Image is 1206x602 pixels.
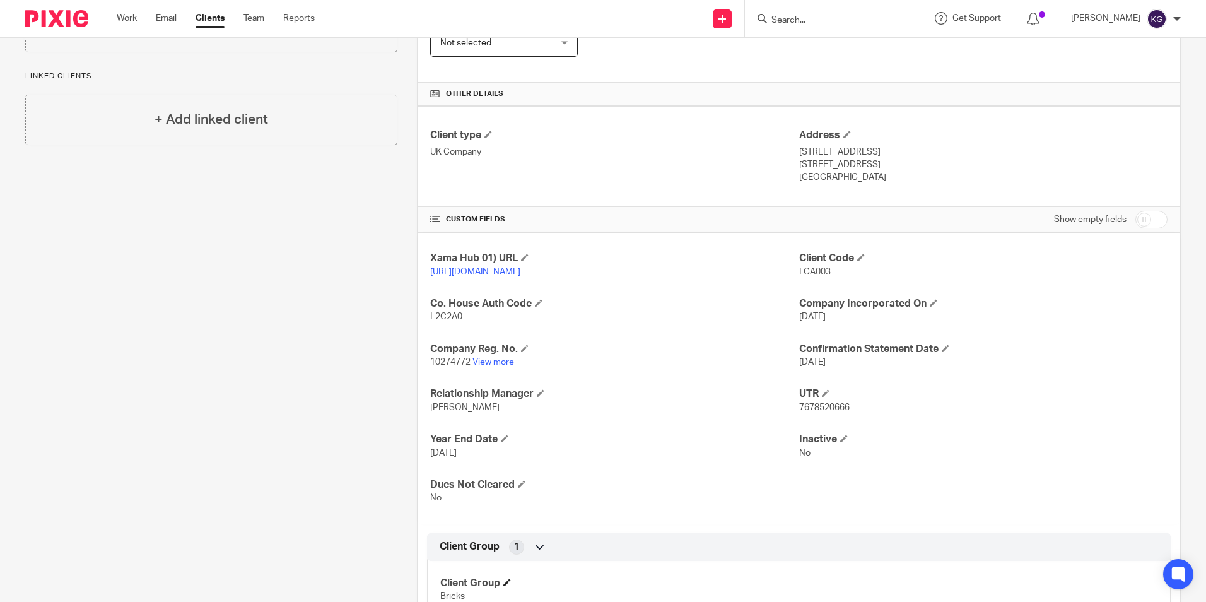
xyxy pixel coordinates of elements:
h4: + Add linked client [155,110,268,129]
h4: Company Incorporated On [799,297,1168,310]
a: Clients [196,12,225,25]
span: Not selected [440,38,491,47]
p: [STREET_ADDRESS] [799,158,1168,171]
img: svg%3E [1147,9,1167,29]
a: Email [156,12,177,25]
span: Client Group [440,540,500,553]
p: [GEOGRAPHIC_DATA] [799,171,1168,184]
span: LCA003 [799,268,831,276]
a: Team [243,12,264,25]
span: [DATE] [799,312,826,321]
h4: Confirmation Statement Date [799,343,1168,356]
h4: Dues Not Cleared [430,478,799,492]
span: L2C2A0 [430,312,462,321]
span: Get Support [952,14,1001,23]
h4: Client type [430,129,799,142]
h4: Inactive [799,433,1168,446]
span: Other details [446,89,503,99]
input: Search [770,15,884,27]
span: [DATE] [430,449,457,457]
h4: UTR [799,387,1168,401]
a: View more [472,358,514,367]
p: [PERSON_NAME] [1071,12,1140,25]
span: 10274772 [430,358,471,367]
img: Pixie [25,10,88,27]
h4: Client Group [440,577,799,590]
p: UK Company [430,146,799,158]
h4: CUSTOM FIELDS [430,215,799,225]
h4: Xama Hub 01) URL [430,252,799,265]
p: [STREET_ADDRESS] [799,146,1168,158]
a: [URL][DOMAIN_NAME] [430,268,520,276]
span: Bricks [440,592,465,601]
p: Linked clients [25,71,397,81]
span: 1 [514,541,519,553]
span: 7678520666 [799,403,850,412]
a: Reports [283,12,315,25]
a: Work [117,12,137,25]
h4: Company Reg. No. [430,343,799,356]
h4: Address [799,129,1168,142]
span: [DATE] [799,358,826,367]
label: Show empty fields [1054,213,1127,226]
span: [PERSON_NAME] [430,403,500,412]
h4: Co. House Auth Code [430,297,799,310]
h4: Year End Date [430,433,799,446]
h4: Relationship Manager [430,387,799,401]
h4: Client Code [799,252,1168,265]
span: No [799,449,811,457]
span: No [430,493,442,502]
